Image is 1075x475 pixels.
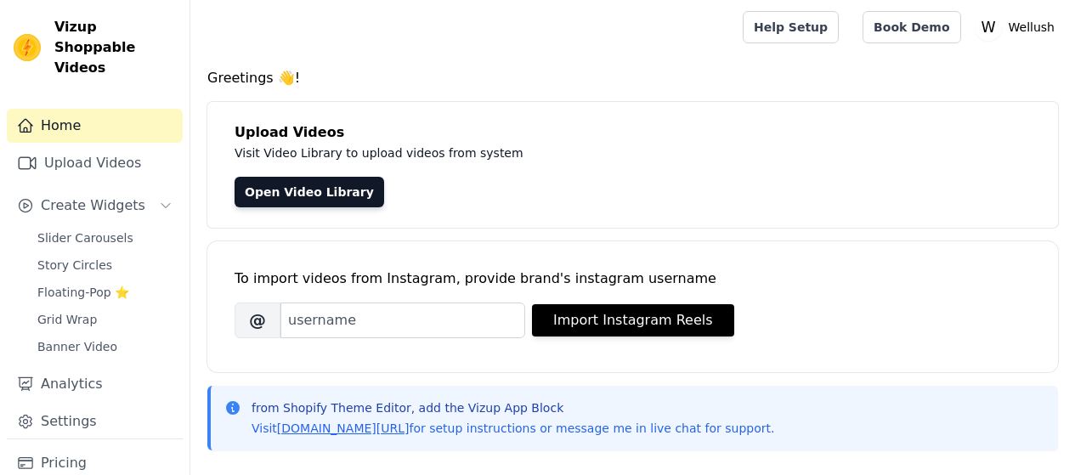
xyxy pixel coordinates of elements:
[14,34,41,61] img: Vizup
[532,304,734,336] button: Import Instagram Reels
[863,11,960,43] a: Book Demo
[235,177,384,207] a: Open Video Library
[27,308,183,331] a: Grid Wrap
[37,229,133,246] span: Slider Carousels
[37,311,97,328] span: Grid Wrap
[975,12,1061,42] button: W Wellush
[27,335,183,359] a: Banner Video
[235,303,280,338] span: @
[54,17,176,78] span: Vizup Shoppable Videos
[27,253,183,277] a: Story Circles
[277,421,410,435] a: [DOMAIN_NAME][URL]
[7,189,183,223] button: Create Widgets
[235,269,1031,289] div: To import videos from Instagram, provide brand's instagram username
[37,257,112,274] span: Story Circles
[27,226,183,250] a: Slider Carousels
[27,280,183,304] a: Floating-Pop ⭐
[252,399,774,416] p: from Shopify Theme Editor, add the Vizup App Block
[7,146,183,180] a: Upload Videos
[7,109,183,143] a: Home
[37,338,117,355] span: Banner Video
[41,195,145,216] span: Create Widgets
[7,367,183,401] a: Analytics
[981,19,995,36] text: W
[235,143,996,163] p: Visit Video Library to upload videos from system
[37,284,129,301] span: Floating-Pop ⭐
[207,68,1058,88] h4: Greetings 👋!
[743,11,839,43] a: Help Setup
[7,404,183,438] a: Settings
[1002,12,1061,42] p: Wellush
[252,420,774,437] p: Visit for setup instructions or message me in live chat for support.
[280,303,525,338] input: username
[235,122,1031,143] h4: Upload Videos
